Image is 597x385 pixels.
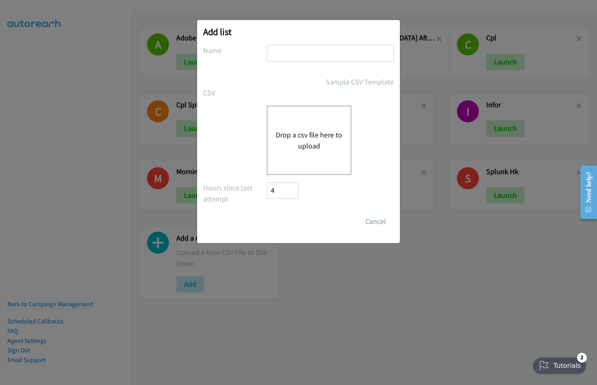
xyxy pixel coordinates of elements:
[326,76,394,87] a: Sample CSV Template
[203,182,267,204] label: Hours since last attempt
[528,350,591,379] iframe: Checklist
[203,45,267,56] label: Name
[358,213,394,230] button: Cancel
[203,87,267,98] label: CSV
[203,26,394,38] h2: Add list
[276,129,342,151] button: Drop a csv file here to upload
[573,160,597,225] iframe: Resource Center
